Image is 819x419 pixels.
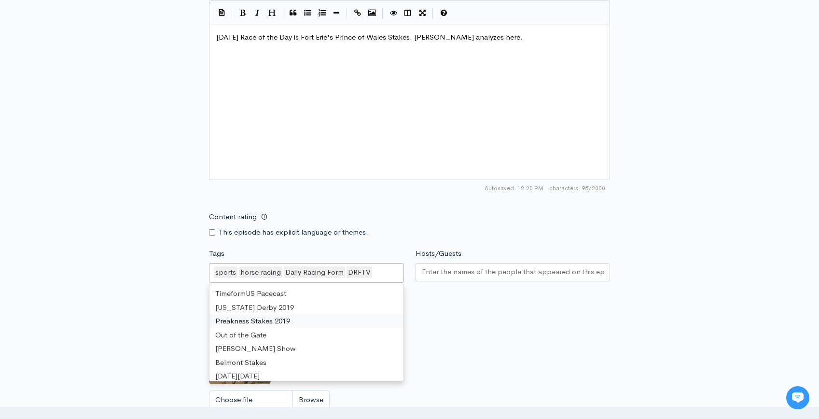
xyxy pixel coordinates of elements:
button: Toggle Preview [386,6,401,20]
iframe: gist-messenger-bubble-iframe [786,386,809,409]
label: Content rating [209,207,257,227]
button: Insert Horizontal Line [329,6,344,20]
button: Insert Image [365,6,379,20]
div: horse racing [239,266,282,279]
button: Quote [286,6,300,20]
button: New conversation [15,128,178,147]
span: 95/2000 [549,184,605,193]
button: Generic List [300,6,315,20]
button: Insert Show Notes Template [214,5,229,20]
div: Preakness Stakes 2019 [209,314,403,328]
label: Hosts/Guests [416,248,461,259]
h2: Just let us know if you need anything and we'll be happy to help! 🙂 [14,64,179,111]
span: New conversation [62,134,116,141]
div: sports [214,266,237,279]
div: TimeformUS Pacecast [209,287,403,301]
label: Tags [209,248,224,259]
div: [DATE][DATE] [209,369,403,383]
button: Bold [236,6,250,20]
p: Find an answer quickly [13,166,180,177]
i: | [382,8,383,19]
button: Italic [250,6,264,20]
i: | [232,8,233,19]
i: | [432,8,433,19]
button: Toggle Fullscreen [415,6,430,20]
button: Markdown Guide [436,6,451,20]
button: Numbered List [315,6,329,20]
button: Toggle Side by Side [401,6,415,20]
div: Out of the Gate [209,328,403,342]
div: [US_STATE] Derby 2019 [209,301,403,315]
input: Search articles [28,182,172,201]
button: Heading [264,6,279,20]
div: Daily Racing Form [284,266,345,279]
input: Enter the names of the people that appeared on this episode [422,266,604,278]
div: [PERSON_NAME] Show [209,342,403,356]
i: | [347,8,347,19]
div: DRFTV [347,266,372,279]
span: Autosaved: 12:20 PM [485,184,543,193]
small: If no artwork is selected your default podcast artwork will be used [209,309,610,319]
i: | [282,8,283,19]
span: [DATE] Race of the Day is Fort Erie's Prince of Wales Stakes. [PERSON_NAME] analyzes here. [216,32,523,42]
h1: Hi 👋 [14,47,179,62]
button: Create Link [350,6,365,20]
div: Belmont Stakes [209,356,403,370]
label: This episode has explicit language or themes. [219,227,368,238]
